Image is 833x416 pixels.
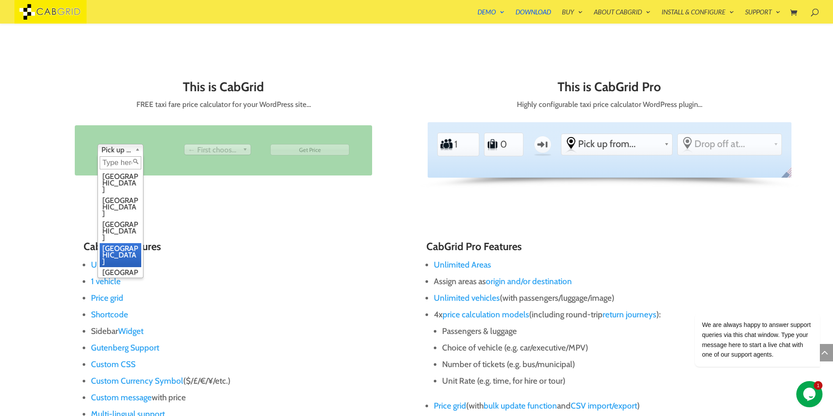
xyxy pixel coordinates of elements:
li: Unit Rate (e.g. time, for hire or tour) [442,373,749,389]
a: origin and/or destination [486,276,572,286]
div: Select the place the destination address is within [678,134,781,154]
li: 4x (including round-trip ): [434,306,749,398]
li: [GEOGRAPHIC_DATA] [100,171,141,195]
a: Price grid [91,293,123,303]
a: Unlimited vehicles [434,293,500,303]
h3: CabGrid Features [84,241,407,257]
a: Custom Currency Symbol [91,376,183,386]
a: Support [745,9,781,24]
input: Get Price [270,144,349,155]
a: CSV import/export [571,401,637,411]
div: Drop off [184,144,251,155]
li: [GEOGRAPHIC_DATA] [100,195,141,219]
a: Up to 10 areas [91,260,142,270]
span: Pick up from [101,144,132,155]
li: Choice of vehicle (e.g. car/executive/MPV) [442,340,749,356]
li: Sidebar [91,323,407,340]
li: [GEOGRAPHIC_DATA] [100,267,141,291]
h2: This is CabGrid Pro [428,80,791,98]
label: Number of Passengers [440,135,453,154]
a: About CabGrid [594,9,651,24]
li: ($/£/€/¥/etc.) [91,373,407,389]
div: Select the place the starting address falls within [561,134,672,154]
h3: CabGrid Pro Features [426,241,749,257]
li: Assign areas as [434,273,749,290]
a: 1 vehicle [91,276,121,286]
a: Demo [477,9,505,24]
a: Custom CSS [91,359,136,369]
a: Download [516,9,551,24]
li: Number of tickets (e.g. bus/municipal) [442,356,749,373]
li: [GEOGRAPHIC_DATA] [100,243,141,267]
label: Number of Suitcases [486,135,499,154]
a: Unlimited Areas [434,260,491,270]
a: CabGrid Taxi Plugin [14,6,87,15]
li: with price [91,389,407,406]
iframe: chat widget [667,234,824,377]
a: Price grid [434,401,466,411]
li: [GEOGRAPHIC_DATA] [100,219,141,243]
a: bulk update function [484,401,557,411]
li: Passengers & luggage [442,323,749,340]
a: Shortcode [91,309,128,320]
div: Pick up [98,144,143,155]
p: Highly configurable taxi price calculator WordPress plugin… [428,98,791,111]
input: Number of Suitcases [499,135,520,155]
a: return journeys [603,309,656,320]
a: Buy [562,9,583,24]
span: ← First choose pick up [188,144,239,155]
li: (with and ) [434,398,749,414]
h2: This is CabGrid [42,80,405,98]
span: Pick up from... [578,138,661,150]
span: Drop off at... [694,138,770,150]
iframe: chat widget [796,381,824,407]
li: (with passengers/luggage/image) [434,290,749,306]
a: Install & Configure [662,9,734,24]
span: English [780,166,798,185]
a: Widget [118,326,143,336]
label: One-way [530,132,555,157]
input: Number of Passengers [454,135,475,155]
a: Custom message [91,392,152,402]
a: Gutenberg Support [91,343,159,353]
p: FREE taxi fare price calculator for your WordPress site… [42,98,405,111]
input: Type here to filter list... [100,156,141,169]
a: price calculation models [443,309,529,320]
